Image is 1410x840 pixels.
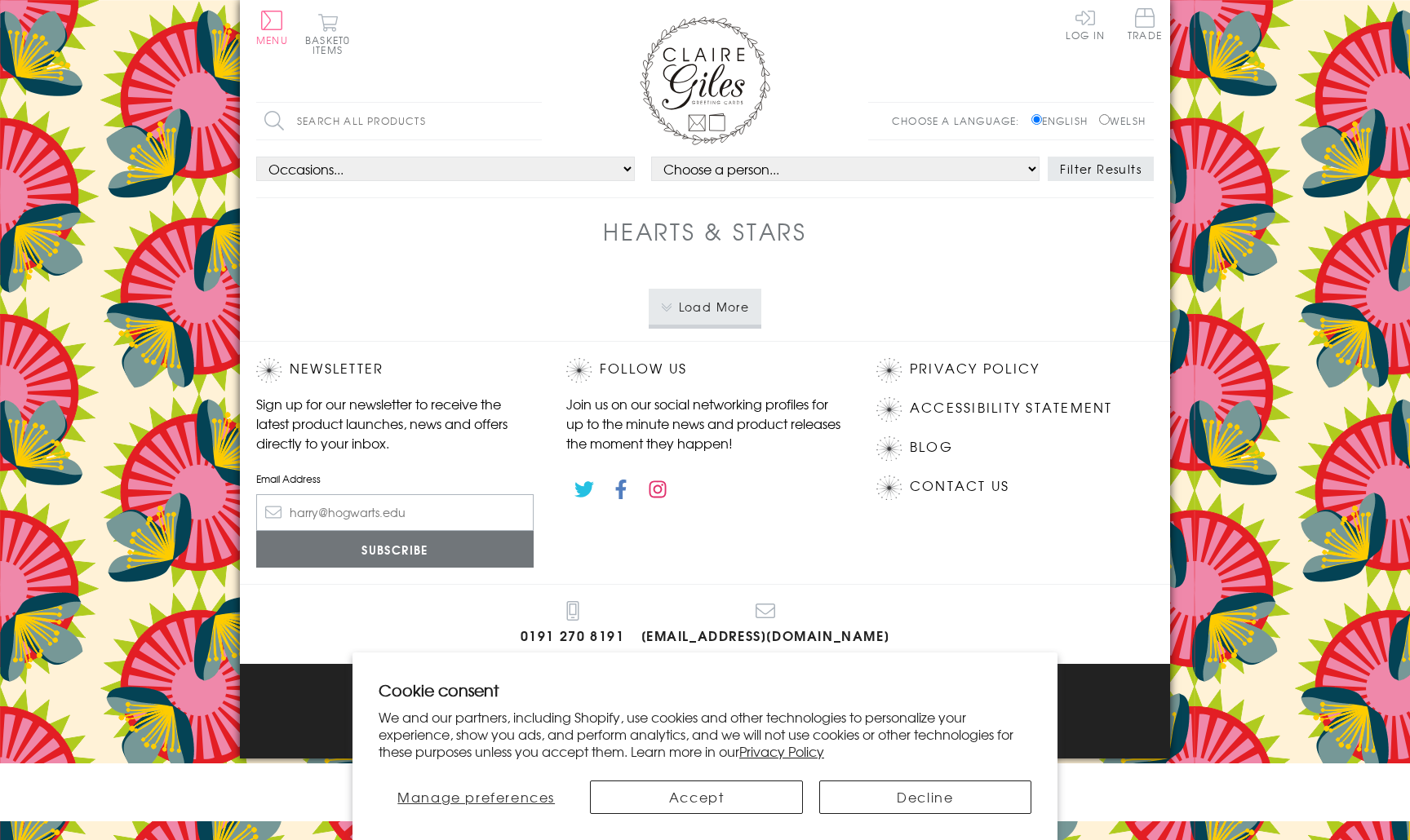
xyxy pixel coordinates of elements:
p: We and our partners, including Shopify, use cookies and other technologies to personalize your ex... [379,709,1031,759]
input: Welsh [1099,114,1110,125]
label: English [1031,113,1096,128]
p: © 2025 . [256,717,1154,732]
input: harry@hogwarts.edu [256,494,534,531]
a: Accessibility Statement [910,397,1113,419]
a: Trade [1128,8,1162,43]
a: Privacy Policy [910,358,1040,380]
a: 0191 270 8191 [521,601,625,648]
a: [EMAIL_ADDRESS][DOMAIN_NAME] [641,601,890,648]
a: Blog [910,436,953,458]
h2: Cookie consent [379,679,1031,701]
label: Email Address [256,471,534,486]
img: Claire Giles Greetings Cards [640,16,770,145]
p: Join us on our social networking profiles for up to the minute news and product releases the mome... [566,394,844,453]
span: Trade [1128,8,1162,40]
span: Menu [256,33,288,47]
a: Contact Us [910,475,1009,497]
input: English [1031,114,1042,125]
button: Accept [590,780,802,814]
button: Filter Results [1048,157,1154,181]
button: Basket0 items [305,13,350,55]
button: Load More [649,289,762,325]
button: Decline [819,780,1031,814]
button: Menu [256,11,288,45]
span: 0 items [313,33,350,57]
input: Search all products [256,103,542,139]
button: Manage preferences [379,780,574,814]
a: Log In [1066,8,1105,40]
a: Privacy Policy [739,741,824,761]
input: Search [525,103,542,139]
span: Manage preferences [397,787,555,807]
p: Choose a language: [892,113,1028,128]
h2: Follow Us [566,358,844,382]
h2: Newsletter [256,358,534,382]
p: Sign up for our newsletter to receive the latest product launches, news and offers directly to yo... [256,394,534,453]
label: Welsh [1099,113,1146,128]
h1: Hearts & Stars [603,214,807,248]
input: Subscribe [256,531,534,568]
